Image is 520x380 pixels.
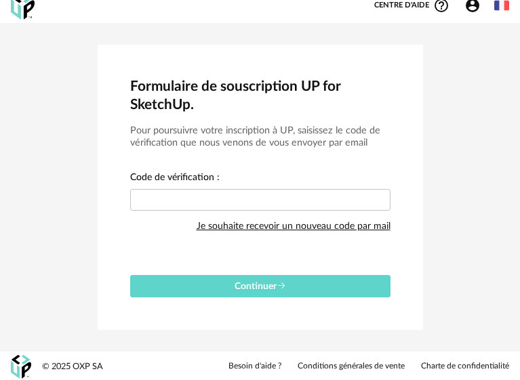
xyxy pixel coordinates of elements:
[235,282,286,291] span: Continuer
[130,125,391,150] h3: Pour poursuivre votre inscription à UP, saisissez le code de vérification que nous venons de vous...
[11,355,31,379] img: OXP
[228,361,281,372] a: Besoin d'aide ?
[421,361,509,372] a: Charte de confidentialité
[130,275,391,297] button: Continuer
[130,77,391,114] h2: Formulaire de souscription UP for SketchUp.
[130,173,220,185] label: Code de vérification :
[197,213,391,240] div: Je souhaite recevoir un nouveau code par mail
[42,361,103,373] div: © 2025 OXP SA
[298,361,405,372] a: Conditions générales de vente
